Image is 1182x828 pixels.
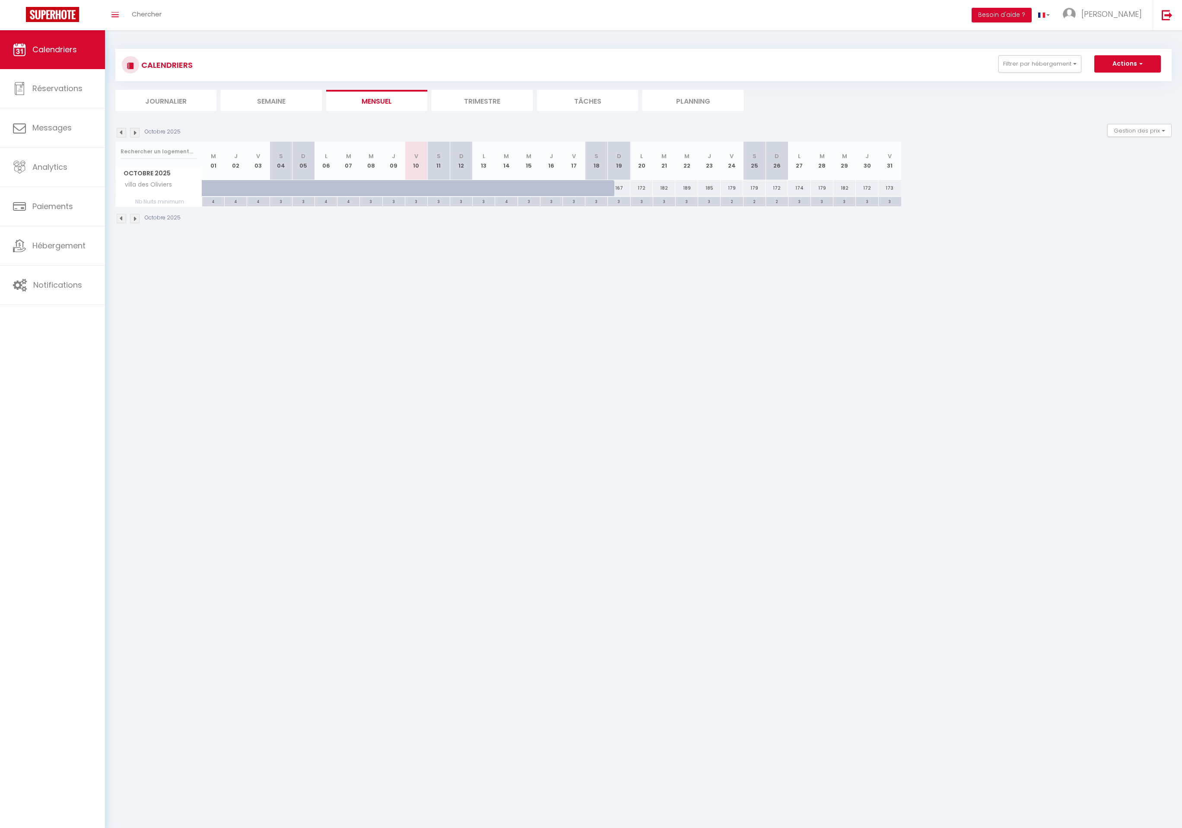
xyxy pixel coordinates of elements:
[788,197,810,205] div: 3
[360,197,382,205] div: 3
[270,197,292,205] div: 3
[698,197,720,205] div: 3
[369,152,374,160] abbr: M
[1063,8,1076,21] img: ...
[708,152,711,160] abbr: J
[405,142,427,180] th: 10
[675,180,698,196] div: 189
[661,152,667,160] abbr: M
[865,152,869,160] abbr: J
[315,142,337,180] th: 06
[437,152,441,160] abbr: S
[32,122,72,133] span: Messages
[608,180,630,196] div: 167
[145,214,181,222] p: Octobre 2025
[753,152,756,160] abbr: S
[833,142,856,180] th: 29
[1107,124,1172,137] button: Gestion des prix
[495,142,518,180] th: 14
[879,197,901,205] div: 3
[211,152,216,160] abbr: M
[473,197,495,205] div: 3
[32,83,83,94] span: Réservations
[32,44,77,55] span: Calendriers
[495,197,517,205] div: 4
[26,7,79,22] img: Super Booking
[833,197,855,205] div: 3
[585,142,608,180] th: 18
[337,197,359,205] div: 4
[721,197,743,205] div: 2
[518,197,540,205] div: 3
[360,142,382,180] th: 08
[744,197,766,205] div: 2
[392,152,395,160] abbr: J
[856,180,878,196] div: 172
[202,142,225,180] th: 01
[878,142,901,180] th: 31
[139,55,193,75] h3: CALENDRIERS
[856,142,878,180] th: 30
[572,152,576,160] abbr: V
[116,167,202,180] span: Octobre 2025
[684,152,689,160] abbr: M
[766,180,788,196] div: 172
[247,197,269,205] div: 4
[766,197,788,205] div: 2
[202,197,224,205] div: 4
[326,90,427,111] li: Mensuel
[642,90,744,111] li: Planning
[766,142,788,180] th: 26
[414,152,418,160] abbr: V
[270,142,292,180] th: 04
[811,197,833,205] div: 3
[292,197,315,205] div: 3
[563,197,585,205] div: 3
[698,142,721,180] th: 23
[653,142,675,180] th: 21
[32,162,67,172] span: Analytics
[1094,55,1161,73] button: Actions
[743,180,766,196] div: 179
[675,142,698,180] th: 22
[811,142,833,180] th: 28
[405,197,427,205] div: 3
[856,197,878,205] div: 3
[798,152,801,160] abbr: L
[526,152,531,160] abbr: M
[811,180,833,196] div: 179
[653,180,675,196] div: 182
[325,152,327,160] abbr: L
[537,90,638,111] li: Tâches
[315,197,337,205] div: 4
[32,201,73,212] span: Paiements
[117,180,174,190] span: villa des Oliviers
[788,180,810,196] div: 174
[640,152,643,160] abbr: L
[630,180,653,196] div: 172
[888,152,892,160] abbr: V
[594,152,598,160] abbr: S
[132,10,162,19] span: Chercher
[483,152,485,160] abbr: L
[998,55,1081,73] button: Filtrer par hébergement
[842,152,847,160] abbr: M
[145,128,181,136] p: Octobre 2025
[450,197,472,205] div: 3
[115,90,216,111] li: Journalier
[225,142,247,180] th: 02
[301,152,305,160] abbr: D
[428,197,450,205] div: 3
[631,197,653,205] div: 3
[617,152,621,160] abbr: D
[292,142,315,180] th: 05
[878,180,901,196] div: 173
[121,144,197,159] input: Rechercher un logement...
[608,197,630,205] div: 3
[459,152,464,160] abbr: D
[116,197,202,206] span: Nb Nuits minimum
[256,152,260,160] abbr: V
[721,142,743,180] th: 24
[32,240,86,251] span: Hébergement
[540,197,562,205] div: 3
